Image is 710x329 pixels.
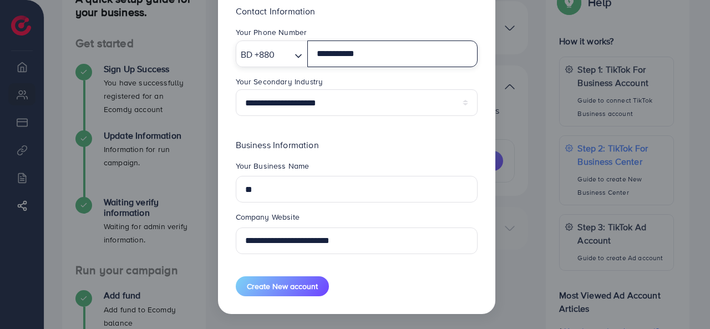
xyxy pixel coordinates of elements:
button: Create New account [236,276,329,296]
span: BD [241,47,252,63]
div: Search for option [236,41,308,67]
label: Your Secondary Industry [236,76,323,87]
iframe: Chat [663,279,702,321]
span: +880 [255,47,275,63]
legend: Your Business Name [236,160,478,176]
input: Search for option [278,46,290,63]
legend: Company Website [236,211,478,227]
p: Contact Information [236,4,478,18]
label: Your Phone Number [236,27,307,38]
p: Business Information [236,138,478,151]
span: Create New account [247,281,318,292]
